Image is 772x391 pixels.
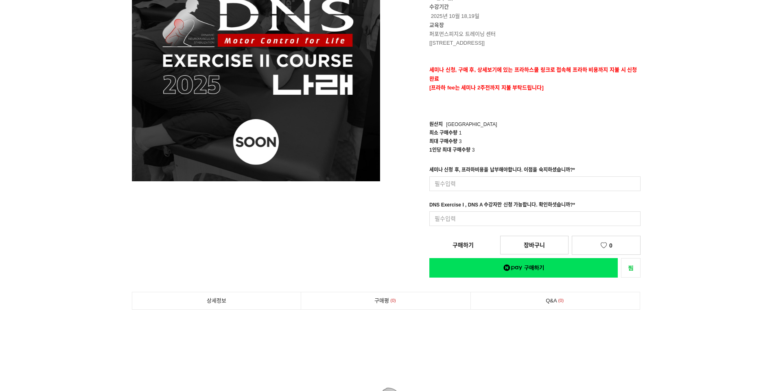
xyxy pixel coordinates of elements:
[500,236,569,254] a: 장바구니
[429,39,641,48] p: [[STREET_ADDRESS]]
[429,85,544,91] span: [프라하 fee는 세미나 2주전까지 지불 부탁드립니다]
[301,292,470,309] a: 구매평0
[429,166,575,176] div: 세미나 신청 후, 프라하비용을 납부해야합니다. 이점을 숙지하셨습니까?
[429,211,641,226] input: 필수입력
[459,130,462,136] span: 1
[132,292,301,309] a: 상세정보
[429,139,457,144] span: 최대 구매수량
[609,242,612,249] span: 0
[446,122,497,127] span: [GEOGRAPHIC_DATA]
[389,296,397,305] span: 0
[557,296,565,305] span: 0
[429,4,449,10] strong: 수강기간
[429,201,575,211] div: DNS Exercise I , DNS A 수강자만 신청 가능합니다. 확인하셧습니까?
[429,2,641,20] p: 2025년 10월 18,19일
[472,147,475,153] span: 3
[459,139,462,144] span: 3
[429,22,444,28] strong: 교육장
[429,30,641,39] p: 퍼포먼스피지오 트레이닝 센터
[621,258,641,278] a: 새창
[429,236,497,254] a: 구매하기
[429,147,470,153] span: 1인당 최대 구매수량
[429,258,618,278] a: 새창
[471,292,640,309] a: Q&A0
[429,67,637,82] strong: 세미나 신청, 구매 후, 상세보기에 있는 프라하스쿨 링크로 접속해 프라하 비용까지 지불 시 신청완료
[429,130,457,136] span: 최소 구매수량
[572,236,640,255] a: 0
[429,122,443,127] span: 원산지
[429,176,641,191] input: 필수입력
